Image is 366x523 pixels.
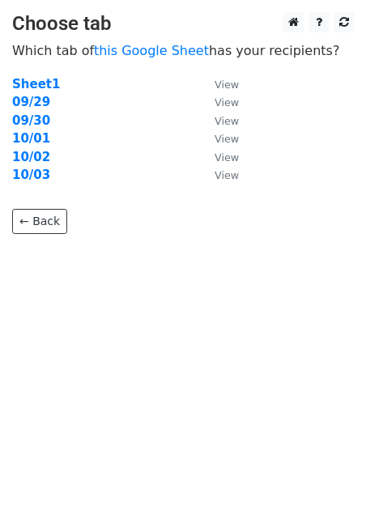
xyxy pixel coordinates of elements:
small: View [215,169,239,181]
a: 10/03 [12,168,50,182]
small: View [215,133,239,145]
small: View [215,115,239,127]
small: View [215,79,239,91]
a: 09/29 [12,95,50,109]
small: View [215,96,239,108]
h3: Choose tab [12,12,354,36]
a: this Google Sheet [94,43,209,58]
p: Which tab of has your recipients? [12,42,354,59]
small: View [215,151,239,164]
a: 10/02 [12,150,50,164]
a: View [198,77,239,91]
a: View [198,113,239,128]
a: 10/01 [12,131,50,146]
a: ← Back [12,209,67,234]
a: View [198,131,239,146]
a: View [198,95,239,109]
a: 09/30 [12,113,50,128]
a: View [198,150,239,164]
a: View [198,168,239,182]
a: Sheet1 [12,77,60,91]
